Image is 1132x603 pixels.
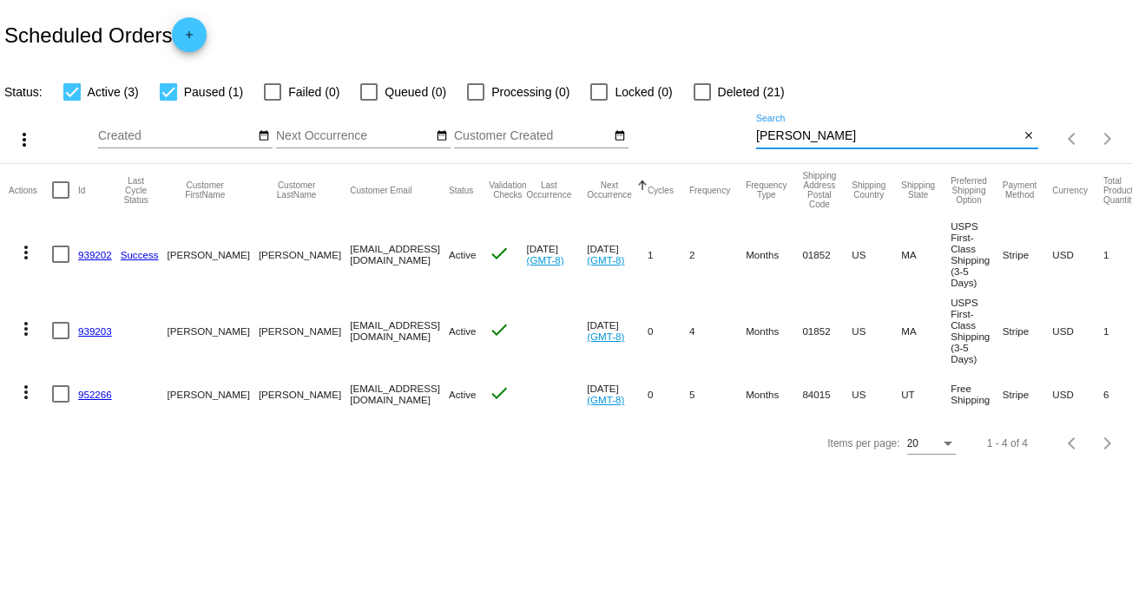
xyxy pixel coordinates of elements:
[16,242,36,263] mat-icon: more_vert
[587,254,624,265] a: (GMT-8)
[648,216,689,292] mat-cell: 1
[350,216,449,292] mat-cell: [EMAIL_ADDRESS][DOMAIN_NAME]
[587,216,648,292] mat-cell: [DATE]
[802,292,852,369] mat-cell: 01852
[587,292,648,369] mat-cell: [DATE]
[746,216,802,292] mat-cell: Months
[718,82,785,102] span: Deleted (21)
[1052,185,1088,195] button: Change sorting for CurrencyIso
[951,176,987,205] button: Change sorting for PreferredShippingOption
[689,185,730,195] button: Change sorting for Frequency
[121,249,159,260] a: Success
[746,369,802,419] mat-cell: Months
[648,292,689,369] mat-cell: 0
[258,129,270,143] mat-icon: date_range
[350,185,411,195] button: Change sorting for CustomerEmail
[907,437,918,449] span: 20
[648,369,689,419] mat-cell: 0
[489,383,510,403] mat-icon: check
[587,180,632,200] button: Change sorting for NextOccurrenceUtc
[615,82,672,102] span: Locked (0)
[491,82,569,102] span: Processing (0)
[1052,292,1103,369] mat-cell: USD
[259,292,350,369] mat-cell: [PERSON_NAME]
[1023,129,1035,143] mat-icon: close
[527,254,564,265] a: (GMT-8)
[802,171,836,209] button: Change sorting for ShippingPostcode
[168,369,259,419] mat-cell: [PERSON_NAME]
[179,29,200,49] mat-icon: add
[987,437,1028,449] div: 1 - 4 of 4
[901,292,951,369] mat-cell: MA
[852,369,901,419] mat-cell: US
[449,389,477,400] span: Active
[527,180,572,200] button: Change sorting for LastOccurrenceUtc
[436,129,448,143] mat-icon: date_range
[951,369,1003,419] mat-cell: Free Shipping
[489,164,526,216] mat-header-cell: Validation Checks
[16,318,36,339] mat-icon: more_vert
[350,369,449,419] mat-cell: [EMAIL_ADDRESS][DOMAIN_NAME]
[527,216,588,292] mat-cell: [DATE]
[1052,216,1103,292] mat-cell: USD
[1003,180,1037,200] button: Change sorting for PaymentMethod.Type
[951,292,1003,369] mat-cell: USPS First-Class Shipping (3-5 Days)
[689,369,746,419] mat-cell: 5
[449,325,477,337] span: Active
[756,129,1020,143] input: Search
[4,85,43,99] span: Status:
[449,185,473,195] button: Change sorting for Status
[689,216,746,292] mat-cell: 2
[259,369,350,419] mat-cell: [PERSON_NAME]
[9,164,52,216] mat-header-cell: Actions
[78,389,112,400] a: 952266
[385,82,446,102] span: Queued (0)
[121,176,152,205] button: Change sorting for LastProcessingCycleId
[449,249,477,260] span: Active
[746,180,786,200] button: Change sorting for FrequencyType
[1056,426,1090,461] button: Previous page
[1056,121,1090,156] button: Previous page
[827,437,899,449] div: Items per page:
[1052,369,1103,419] mat-cell: USD
[852,216,901,292] mat-cell: US
[350,292,449,369] mat-cell: [EMAIL_ADDRESS][DOMAIN_NAME]
[1003,292,1052,369] mat-cell: Stripe
[907,438,956,450] mat-select: Items per page:
[168,180,243,200] button: Change sorting for CustomerFirstName
[1003,216,1052,292] mat-cell: Stripe
[1090,121,1125,156] button: Next page
[1020,128,1038,146] button: Clear
[78,325,112,337] a: 939203
[98,129,254,143] input: Created
[802,369,852,419] mat-cell: 84015
[184,82,243,102] span: Paused (1)
[168,292,259,369] mat-cell: [PERSON_NAME]
[901,216,951,292] mat-cell: MA
[489,319,510,340] mat-icon: check
[276,129,432,143] input: Next Occurrence
[1090,426,1125,461] button: Next page
[88,82,139,102] span: Active (3)
[587,331,624,342] a: (GMT-8)
[587,394,624,405] a: (GMT-8)
[951,216,1003,292] mat-cell: USPS First-Class Shipping (3-5 Days)
[1003,369,1052,419] mat-cell: Stripe
[689,292,746,369] mat-cell: 4
[901,180,935,200] button: Change sorting for ShippingState
[4,17,207,52] h2: Scheduled Orders
[852,180,885,200] button: Change sorting for ShippingCountry
[16,382,36,403] mat-icon: more_vert
[78,185,85,195] button: Change sorting for Id
[802,216,852,292] mat-cell: 01852
[648,185,674,195] button: Change sorting for Cycles
[614,129,626,143] mat-icon: date_range
[454,129,610,143] input: Customer Created
[901,369,951,419] mat-cell: UT
[489,243,510,264] mat-icon: check
[288,82,339,102] span: Failed (0)
[259,216,350,292] mat-cell: [PERSON_NAME]
[168,216,259,292] mat-cell: [PERSON_NAME]
[14,129,35,150] mat-icon: more_vert
[259,180,334,200] button: Change sorting for CustomerLastName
